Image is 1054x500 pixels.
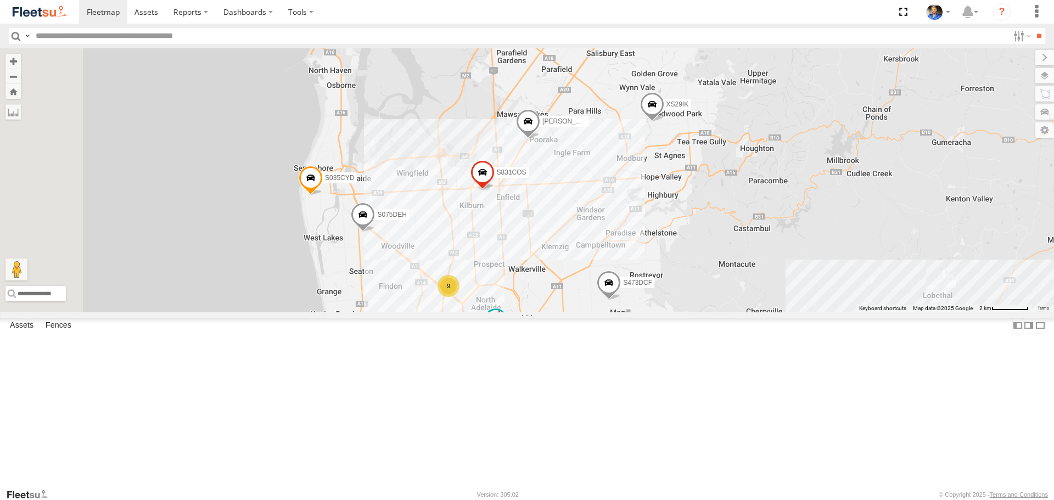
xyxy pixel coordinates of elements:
[4,318,39,334] label: Assets
[377,211,406,218] span: S075DEH
[5,54,21,69] button: Zoom in
[1035,318,1046,334] label: Hide Summary Table
[5,259,27,280] button: Drag Pegman onto the map to open Street View
[913,305,973,311] span: Map data ©2025 Google
[939,491,1048,498] div: © Copyright 2025 -
[993,3,1011,21] i: ?
[542,117,597,125] span: [PERSON_NAME]
[497,169,526,177] span: S831COS
[1012,318,1023,334] label: Dock Summary Table to the Left
[325,175,354,182] span: S035CYD
[979,305,991,311] span: 2 km
[1038,306,1049,310] a: Terms
[623,279,652,286] span: S473DCF
[11,4,68,19] img: fleetsu-logo-horizontal.svg
[40,318,77,334] label: Fences
[990,491,1048,498] a: Terms and Conditions
[859,305,906,312] button: Keyboard shortcuts
[1009,28,1033,44] label: Search Filter Options
[1035,122,1054,138] label: Map Settings
[1023,318,1034,334] label: Dock Summary Table to the Right
[666,101,689,109] span: XS29IK
[922,4,954,20] div: Matt Draper
[438,275,459,297] div: 9
[5,104,21,120] label: Measure
[5,69,21,84] button: Zoom out
[23,28,32,44] label: Search Query
[6,489,57,500] a: Visit our Website
[976,305,1032,312] button: Map scale: 2 km per 64 pixels
[5,84,21,99] button: Zoom Home
[477,491,519,498] div: Version: 305.02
